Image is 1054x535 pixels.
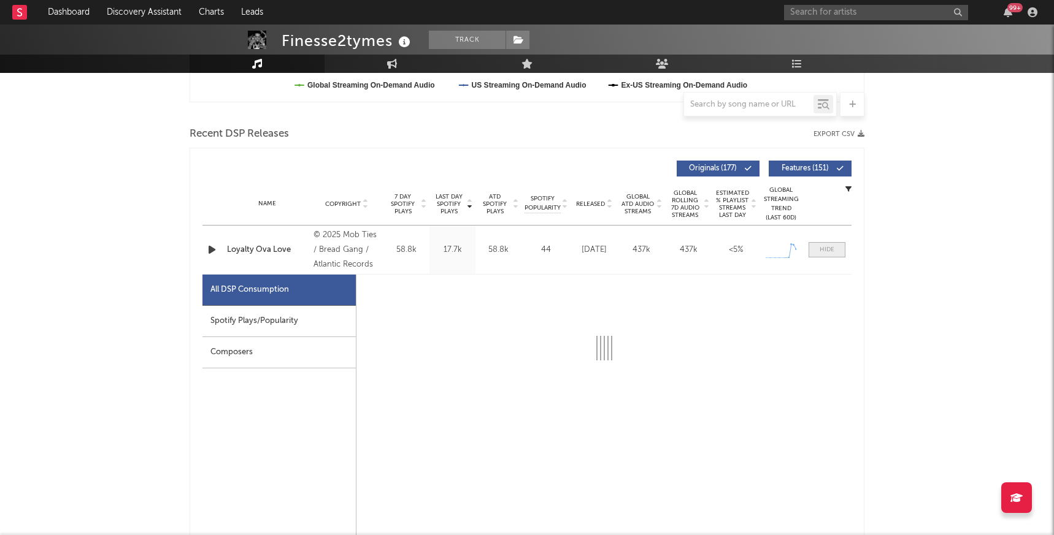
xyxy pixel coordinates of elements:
[479,193,511,215] span: ATD Spotify Plays
[1004,7,1012,17] button: 99+
[769,161,852,176] button: Features(151)
[202,275,356,306] div: All DSP Consumption
[433,193,465,215] span: Last Day Spotify Plays
[387,244,426,256] div: 58.8k
[227,244,307,256] a: Loyalty Ova Love
[621,244,662,256] div: 437k
[325,200,361,208] span: Copyright
[777,165,833,172] span: Features ( 151 )
[227,199,307,208] div: Name
[472,81,587,89] text: US Streaming On-Demand Audio
[433,244,472,256] div: 17.7k
[282,31,414,51] div: Finesse2tymes
[190,127,289,142] span: Recent DSP Releases
[814,131,864,138] button: Export CSV
[684,100,814,110] input: Search by song name or URL
[525,244,567,256] div: 44
[576,200,605,208] span: Released
[525,194,561,213] span: Spotify Popularity
[685,165,741,172] span: Originals ( 177 )
[307,81,435,89] text: Global Streaming On-Demand Audio
[715,244,756,256] div: <5%
[429,31,506,49] button: Track
[202,306,356,337] div: Spotify Plays/Popularity
[574,244,615,256] div: [DATE]
[479,244,518,256] div: 58.8k
[210,283,289,297] div: All DSP Consumption
[202,337,356,368] div: Composers
[715,189,749,219] span: Estimated % Playlist Streams Last Day
[621,81,748,89] text: Ex-US Streaming On-Demand Audio
[763,186,799,222] div: Global Streaming Trend (Last 60D)
[784,5,968,20] input: Search for artists
[668,189,702,219] span: Global Rolling 7D Audio Streams
[1007,3,1023,12] div: 99 +
[314,228,380,272] div: © 2025 Mob Ties / Bread Gang / Atlantic Records
[621,193,655,215] span: Global ATD Audio Streams
[677,161,760,176] button: Originals(177)
[387,193,419,215] span: 7 Day Spotify Plays
[668,244,709,256] div: 437k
